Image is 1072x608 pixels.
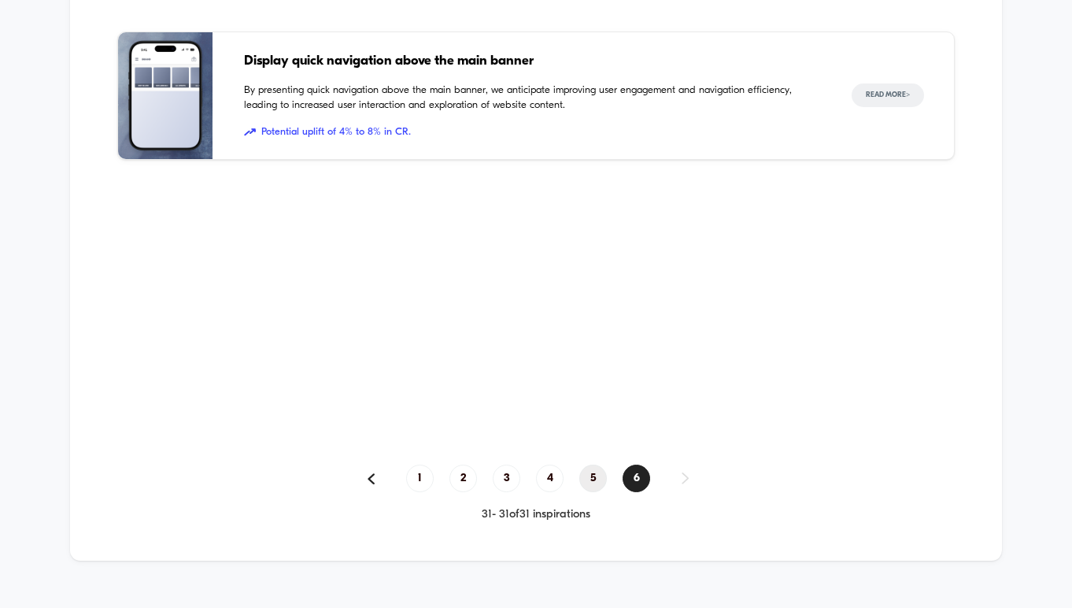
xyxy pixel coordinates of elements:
[623,465,650,492] span: 6
[579,465,607,492] span: 5
[449,465,477,492] span: 2
[493,465,520,492] span: 3
[118,32,213,159] img: By presenting quick navigation above the main banner, we anticipate improving user engagement and...
[117,508,956,521] div: 31 - 31 of 31 inspirations
[244,124,821,140] span: Potential uplift of 4% to 8% in CR.
[852,83,924,107] button: Read More>
[244,51,821,72] span: Display quick navigation above the main banner
[368,473,375,484] img: pagination back
[244,83,821,113] span: By presenting quick navigation above the main banner, we anticipate improving user engagement and...
[536,465,564,492] span: 4
[406,465,434,492] span: 1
